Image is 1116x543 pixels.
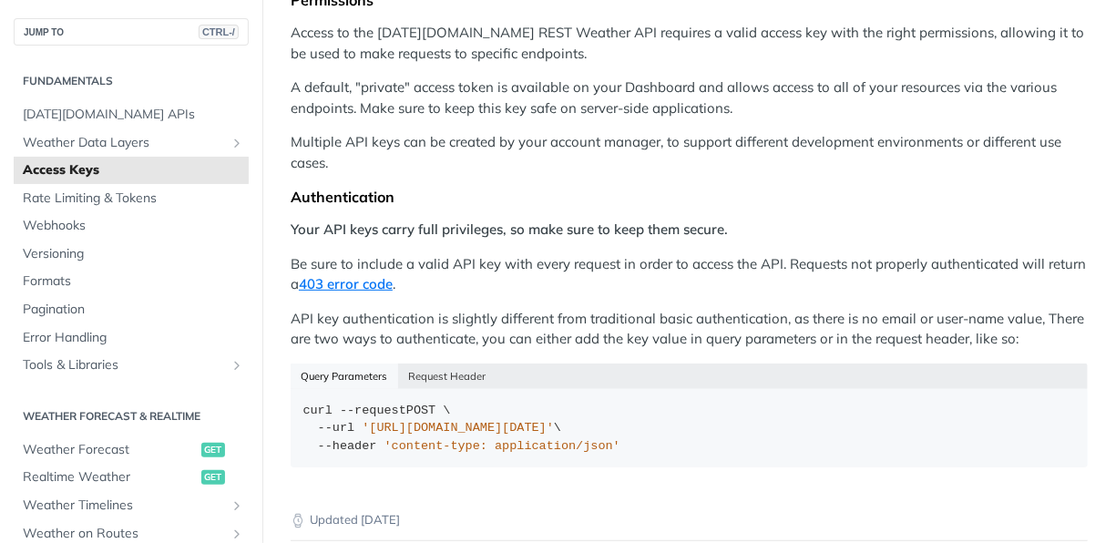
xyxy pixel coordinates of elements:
span: Versioning [23,245,244,263]
a: Webhooks [14,212,249,240]
a: 403 error code [299,275,393,292]
strong: Your API keys carry full privileges, so make sure to keep them secure. [291,220,728,238]
a: Tools & LibrariesShow subpages for Tools & Libraries [14,352,249,379]
button: Request Header [398,364,497,389]
p: API key authentication is slightly different from traditional basic authentication, as there is n... [291,309,1088,350]
p: Be sure to include a valid API key with every request in order to access the API. Requests not pr... [291,254,1088,295]
span: Error Handling [23,329,244,347]
p: A default, "private" access token is available on your Dashboard and allows access to all of your... [291,77,1088,118]
span: Pagination [23,301,244,319]
span: curl [303,404,333,417]
a: Error Handling [14,324,249,352]
button: JUMP TOCTRL-/ [14,18,249,46]
a: Weather Data LayersShow subpages for Weather Data Layers [14,129,249,157]
a: Versioning [14,241,249,268]
a: [DATE][DOMAIN_NAME] APIs [14,101,249,128]
span: Rate Limiting & Tokens [23,190,244,208]
span: --header [318,439,377,453]
h2: Weather Forecast & realtime [14,408,249,425]
button: Show subpages for Tools & Libraries [230,358,244,373]
button: Show subpages for Weather Data Layers [230,136,244,150]
span: Weather Forecast [23,441,197,459]
span: get [201,443,225,457]
button: Show subpages for Weather Timelines [230,498,244,513]
span: Weather Data Layers [23,134,225,152]
span: Access Keys [23,161,244,179]
a: Weather Forecastget [14,436,249,464]
p: Access to the [DATE][DOMAIN_NAME] REST Weather API requires a valid access key with the right per... [291,23,1088,64]
button: Show subpages for Weather on Routes [230,527,244,541]
a: Formats [14,268,249,295]
span: get [201,470,225,485]
span: CTRL-/ [199,25,239,39]
a: Weather TimelinesShow subpages for Weather Timelines [14,492,249,519]
span: Webhooks [23,217,244,235]
span: Tools & Libraries [23,356,225,374]
a: Realtime Weatherget [14,464,249,491]
a: Rate Limiting & Tokens [14,185,249,212]
a: Pagination [14,296,249,323]
span: '[URL][DOMAIN_NAME][DATE]' [362,421,554,435]
p: Multiple API keys can be created by your account manager, to support different development enviro... [291,132,1088,173]
span: --request [340,404,406,417]
span: Weather on Routes [23,525,225,543]
span: 'content-type: application/json' [384,439,620,453]
span: Weather Timelines [23,497,225,515]
span: Realtime Weather [23,468,197,487]
span: --url [318,421,355,435]
span: [DATE][DOMAIN_NAME] APIs [23,106,244,124]
p: Updated [DATE] [291,511,1088,529]
a: Access Keys [14,157,249,184]
div: Authentication [291,188,1088,206]
div: POST \ \ [303,402,1076,456]
h2: Fundamentals [14,73,249,89]
span: Formats [23,272,244,291]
